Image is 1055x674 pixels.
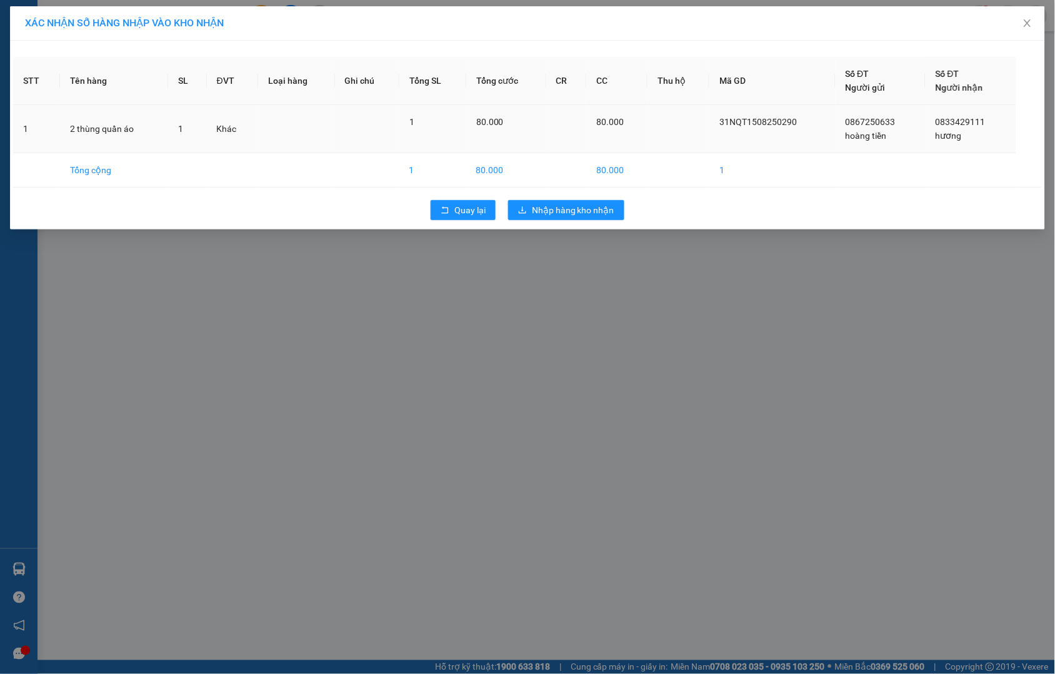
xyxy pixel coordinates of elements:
[207,105,259,153] td: Khác
[1010,6,1045,41] button: Close
[936,83,983,93] span: Người nhận
[586,57,647,105] th: CC
[596,117,624,127] span: 80.000
[60,105,168,153] td: 2 thùng quần áo
[399,153,466,188] td: 1
[8,54,116,98] span: Chuyển phát nhanh: [GEOGRAPHIC_DATA] - [GEOGRAPHIC_DATA]
[1022,18,1032,28] span: close
[846,117,896,127] span: 0867250633
[454,203,486,217] span: Quay lại
[936,131,962,141] span: hương
[936,69,959,79] span: Số ĐT
[647,57,709,105] th: Thu hộ
[719,117,797,127] span: 31NQT1508250290
[846,131,887,141] span: hoàng tiền
[60,153,168,188] td: Tổng cộng
[586,153,647,188] td: 80.000
[4,44,7,108] img: logo
[25,17,224,29] span: XÁC NHẬN SỐ HÀNG NHẬP VÀO KHO NHẬN
[709,153,835,188] td: 1
[409,117,414,127] span: 1
[335,57,399,105] th: Ghi chú
[466,57,546,105] th: Tổng cước
[518,206,527,216] span: download
[168,57,207,105] th: SL
[399,57,466,105] th: Tổng SL
[431,200,496,220] button: rollbackQuay lại
[546,57,586,105] th: CR
[13,105,60,153] td: 1
[178,124,183,134] span: 1
[709,57,835,105] th: Mã GD
[846,83,886,93] span: Người gửi
[476,117,504,127] span: 80.000
[13,57,60,105] th: STT
[441,206,449,216] span: rollback
[508,200,624,220] button: downloadNhập hàng kho nhận
[936,117,986,127] span: 0833429111
[60,57,168,105] th: Tên hàng
[117,84,192,97] span: LH1508250292
[11,10,112,51] strong: CÔNG TY TNHH DỊCH VỤ DU LỊCH THỜI ĐẠI
[258,57,335,105] th: Loại hàng
[207,57,259,105] th: ĐVT
[532,203,614,217] span: Nhập hàng kho nhận
[846,69,869,79] span: Số ĐT
[466,153,546,188] td: 80.000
